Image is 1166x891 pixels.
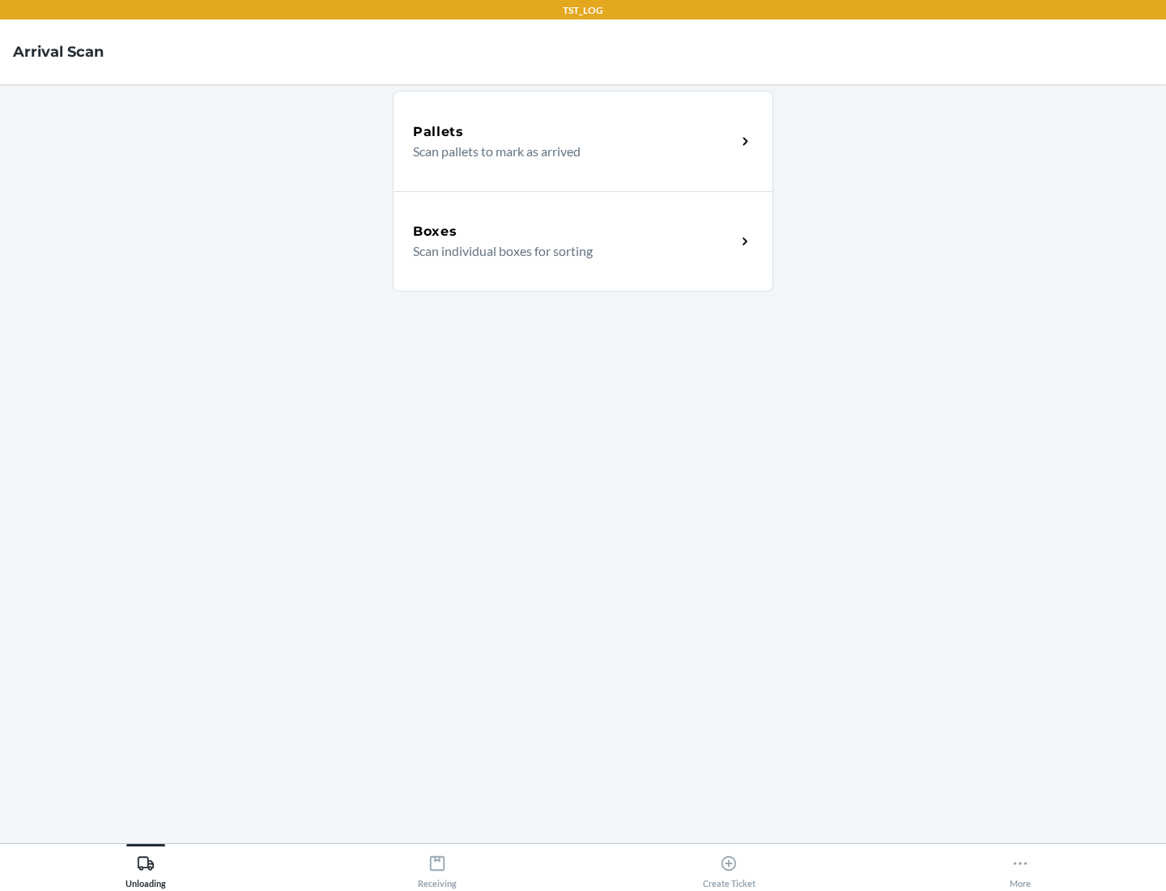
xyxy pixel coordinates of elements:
p: Scan individual boxes for sorting [413,241,723,261]
h5: Boxes [413,222,457,241]
button: Create Ticket [583,844,874,889]
a: BoxesScan individual boxes for sorting [393,191,773,292]
p: Scan pallets to mark as arrived [413,142,723,161]
h4: Arrival Scan [13,41,104,62]
div: More [1010,848,1031,889]
button: More [874,844,1166,889]
div: Create Ticket [703,848,755,889]
div: Unloading [126,848,166,889]
a: PalletsScan pallets to mark as arrived [393,91,773,191]
button: Receiving [291,844,583,889]
p: TST_LOG [563,3,603,18]
div: Receiving [418,848,457,889]
h5: Pallets [413,122,464,142]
